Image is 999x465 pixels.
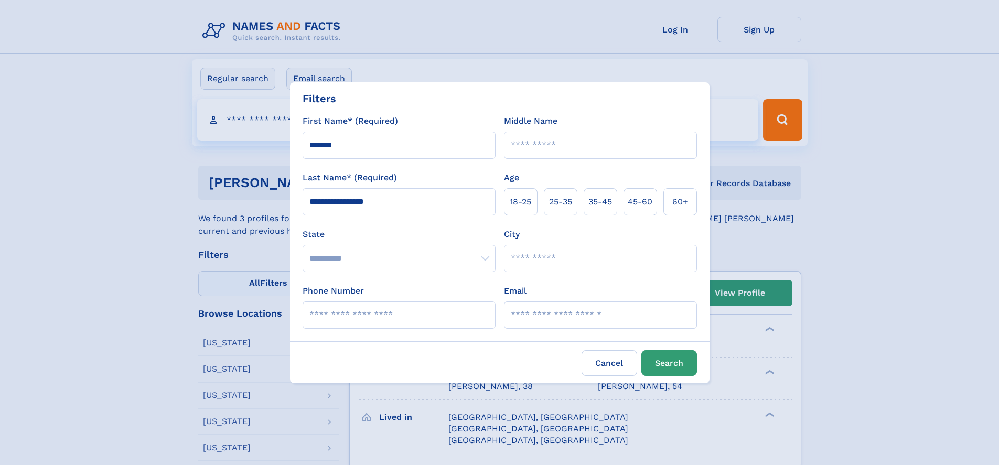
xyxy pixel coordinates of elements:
[510,196,531,208] span: 18‑25
[582,350,637,376] label: Cancel
[628,196,652,208] span: 45‑60
[303,171,397,184] label: Last Name* (Required)
[672,196,688,208] span: 60+
[588,196,612,208] span: 35‑45
[504,228,520,241] label: City
[303,91,336,106] div: Filters
[549,196,572,208] span: 25‑35
[303,228,496,241] label: State
[504,171,519,184] label: Age
[504,115,557,127] label: Middle Name
[303,115,398,127] label: First Name* (Required)
[303,285,364,297] label: Phone Number
[504,285,527,297] label: Email
[641,350,697,376] button: Search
